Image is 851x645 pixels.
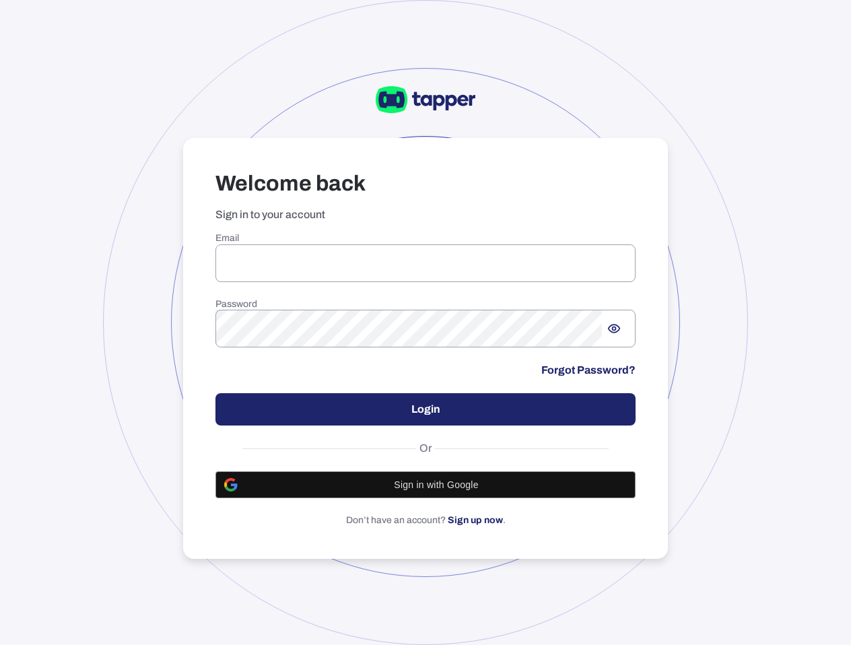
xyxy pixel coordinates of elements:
[215,393,636,426] button: Login
[215,514,636,527] p: Don’t have an account? .
[246,479,627,490] span: Sign in with Google
[215,471,636,498] button: Sign in with Google
[448,515,503,525] a: Sign up now
[215,170,636,197] h3: Welcome back
[541,364,636,377] a: Forgot Password?
[215,232,636,244] h6: Email
[215,298,636,310] h6: Password
[416,442,436,455] span: Or
[602,316,626,341] button: Show password
[215,208,636,222] p: Sign in to your account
